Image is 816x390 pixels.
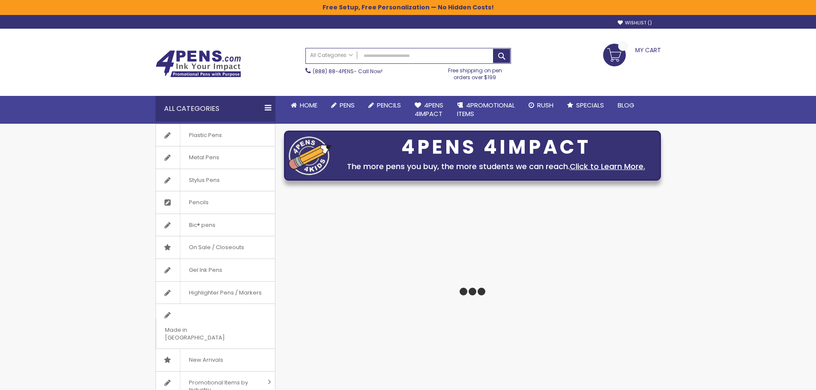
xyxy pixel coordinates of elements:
[570,161,645,172] a: Click to Learn More.
[180,349,232,371] span: New Arrivals
[180,124,230,146] span: Plastic Pens
[313,68,354,75] a: (888) 88-4PENS
[362,96,408,115] a: Pencils
[155,50,241,77] img: 4Pens Custom Pens and Promotional Products
[156,124,275,146] a: Plastic Pens
[180,214,224,236] span: Bic® pens
[180,259,231,281] span: Gel Ink Pens
[180,282,270,304] span: Highlighter Pens / Markers
[415,101,443,118] span: 4Pens 4impact
[306,48,357,63] a: All Categories
[450,96,522,124] a: 4PROMOTIONALITEMS
[324,96,362,115] a: Pens
[180,169,228,191] span: Stylus Pens
[156,319,254,348] span: Made in [GEOGRAPHIC_DATA]
[156,146,275,169] a: Metal Pens
[289,136,332,175] img: four_pen_logo.png
[300,101,317,110] span: Home
[180,191,217,214] span: Pencils
[155,96,275,122] div: All Categories
[457,101,515,118] span: 4PROMOTIONAL ITEMS
[180,146,228,169] span: Metal Pens
[156,282,275,304] a: Highlighter Pens / Markers
[156,236,275,259] a: On Sale / Closeouts
[336,161,656,173] div: The more pens you buy, the more students we can reach.
[156,259,275,281] a: Gel Ink Pens
[313,68,383,75] span: - Call Now!
[340,101,355,110] span: Pens
[156,304,275,348] a: Made in [GEOGRAPHIC_DATA]
[611,96,641,115] a: Blog
[560,96,611,115] a: Specials
[180,236,253,259] span: On Sale / Closeouts
[336,138,656,156] div: 4PENS 4IMPACT
[576,101,604,110] span: Specials
[156,191,275,214] a: Pencils
[439,64,511,81] div: Free shipping on pen orders over $199
[618,101,634,110] span: Blog
[377,101,401,110] span: Pencils
[522,96,560,115] a: Rush
[284,96,324,115] a: Home
[537,101,553,110] span: Rush
[310,52,353,59] span: All Categories
[156,349,275,371] a: New Arrivals
[156,169,275,191] a: Stylus Pens
[408,96,450,124] a: 4Pens4impact
[618,20,652,26] a: Wishlist
[156,214,275,236] a: Bic® pens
